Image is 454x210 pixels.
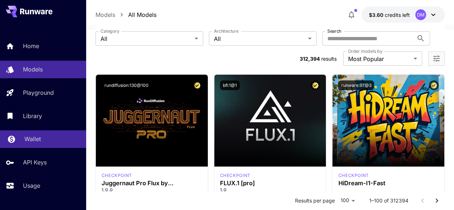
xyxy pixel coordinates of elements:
[337,195,357,206] div: 100
[338,180,439,187] h3: HiDream-I1-Fast
[300,56,320,62] span: 312,394
[220,172,251,179] div: fluxpro
[102,187,202,193] p: 1.0.0
[23,88,54,97] p: Playground
[338,80,374,90] button: runware:97@3
[102,172,132,179] p: checkpoint
[369,197,408,204] p: 1–100 of 312394
[128,10,156,19] a: All Models
[327,28,341,34] label: Search
[23,42,39,50] p: Home
[338,172,369,179] p: checkpoint
[23,112,42,120] p: Library
[214,34,305,43] span: All
[23,158,47,167] p: API Keys
[95,10,115,19] a: Models
[23,65,43,74] p: Models
[432,54,441,63] button: Open more filters
[369,12,384,18] span: $3.60
[384,12,409,18] span: credits left
[220,172,251,179] p: checkpoint
[220,187,320,193] p: 1.0
[102,80,151,90] button: rundiffusion:130@100
[338,172,369,179] div: HiDream Fast
[430,193,444,208] button: Go to next page
[369,11,409,19] div: $3.60008
[295,197,334,204] p: Results per page
[361,6,445,23] button: $3.60008DM
[23,181,40,190] p: Usage
[321,56,337,62] span: results
[100,34,192,43] span: All
[348,55,411,63] span: Most Popular
[95,10,156,19] nav: breadcrumb
[100,28,120,34] label: Category
[220,180,320,187] h3: FLUX.1 [pro]
[192,80,202,90] button: Certified Model – Vetted for best performance and includes a commercial license.
[415,9,426,20] div: DM
[220,80,240,90] button: bfl:1@1
[310,80,320,90] button: Certified Model – Vetted for best performance and includes a commercial license.
[24,135,41,143] p: Wallet
[348,48,382,54] label: Order models by
[214,28,238,34] label: Architecture
[102,172,132,179] div: FLUX.1 D
[429,80,439,90] button: Certified Model – Vetted for best performance and includes a commercial license.
[102,180,202,187] h3: Juggernaut Pro Flux by RunDiffusion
